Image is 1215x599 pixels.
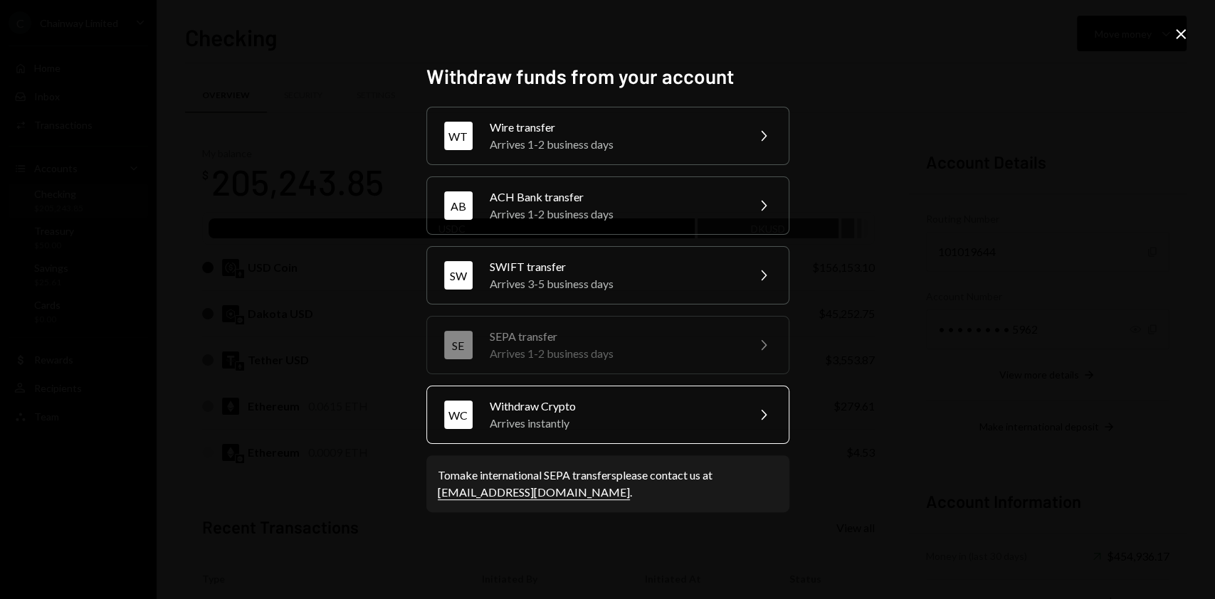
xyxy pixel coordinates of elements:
a: [EMAIL_ADDRESS][DOMAIN_NAME] [438,485,630,500]
button: SWSWIFT transferArrives 3-5 business days [426,246,789,304]
h2: Withdraw funds from your account [426,63,789,90]
div: Withdraw Crypto [490,398,737,415]
div: SE [444,331,473,359]
div: Arrives 1-2 business days [490,136,737,153]
div: WT [444,122,473,150]
div: WC [444,401,473,429]
button: ABACH Bank transferArrives 1-2 business days [426,176,789,235]
div: ACH Bank transfer [490,189,737,206]
div: Arrives instantly [490,415,737,432]
div: Arrives 1-2 business days [490,206,737,223]
div: SEPA transfer [490,328,737,345]
button: WCWithdraw CryptoArrives instantly [426,386,789,444]
div: Wire transfer [490,119,737,136]
div: Arrives 1-2 business days [490,345,737,362]
button: WTWire transferArrives 1-2 business days [426,107,789,165]
button: SESEPA transferArrives 1-2 business days [426,316,789,374]
div: AB [444,191,473,220]
div: Arrives 3-5 business days [490,275,737,292]
div: SW [444,261,473,290]
div: To make international SEPA transfers please contact us at . [438,467,778,501]
div: SWIFT transfer [490,258,737,275]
